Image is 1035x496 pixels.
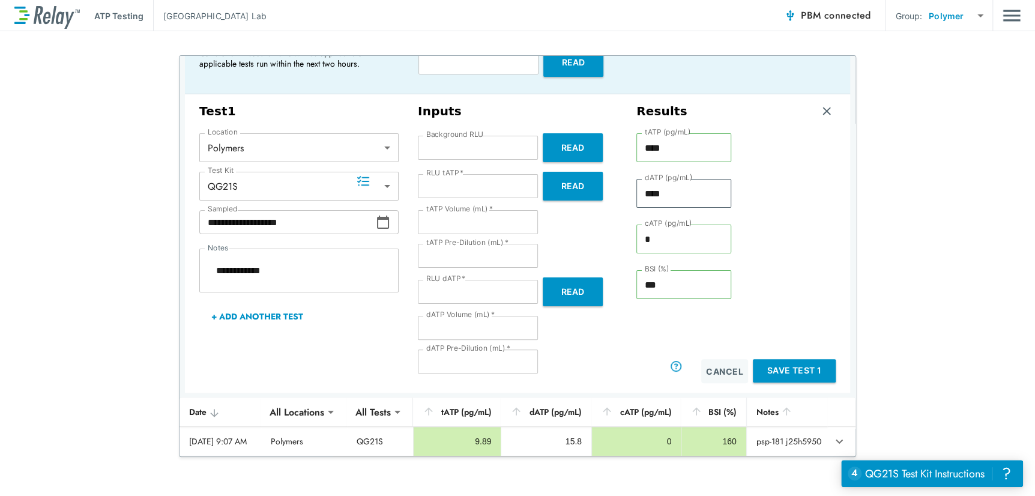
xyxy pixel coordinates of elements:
[746,427,828,456] td: psp-181 j25h5950
[784,10,796,22] img: Connected Icon
[824,8,871,22] span: connected
[199,210,376,234] input: Choose date, selected date is Aug 28, 2025
[543,172,603,201] button: Read
[261,400,333,424] div: All Locations
[426,205,493,213] label: tATP Volume (mL)
[601,405,671,419] div: cATP (pg/mL)
[199,174,399,198] div: QG21S
[208,128,238,136] label: Location
[94,10,143,22] p: ATP Testing
[199,302,315,331] button: + Add Another Test
[690,405,736,419] div: BSI (%)
[347,427,413,456] td: QG21S
[543,48,603,77] button: Read
[821,105,833,117] img: Remove
[829,431,849,452] button: expand row
[426,274,465,283] label: RLU dATP
[1003,4,1021,27] button: Main menu
[543,277,603,306] button: Read
[180,398,261,427] th: Date
[199,47,391,69] p: Calibration measurements will be applied to all applicable tests run within the next two hours.
[426,169,463,177] label: RLU tATP
[511,435,582,447] div: 15.8
[423,435,491,447] div: 9.89
[199,136,399,160] div: Polymers
[801,7,871,24] span: PBM
[645,219,692,228] label: cATP (pg/mL)
[261,427,347,456] td: Polymers
[701,359,748,383] button: Cancel
[423,405,491,419] div: tATP (pg/mL)
[199,104,399,119] h3: Test 1
[14,3,80,29] img: LuminUltra Relay
[779,4,875,28] button: PBM connected
[602,435,671,447] div: 0
[645,174,693,182] label: dATP (pg/mL)
[189,435,252,447] div: [DATE] 9:07 AM
[426,130,483,139] label: Background RLU
[841,460,1023,487] iframe: Resource center
[753,359,836,383] button: Save Test 1
[636,104,687,119] h3: Results
[208,205,238,213] label: Sampled
[418,104,617,119] h3: Inputs
[426,344,510,352] label: dATP Pre-Dilution (mL)
[426,238,508,247] label: tATP Pre-Dilution (mL)
[510,405,582,419] div: dATP (pg/mL)
[895,10,922,22] p: Group:
[180,398,855,456] table: sticky table
[756,405,818,419] div: Notes
[426,310,495,319] label: dATP Volume (mL)
[543,133,603,162] button: Read
[208,166,234,175] label: Test Kit
[1003,4,1021,27] img: Drawer Icon
[163,10,267,22] p: [GEOGRAPHIC_DATA] Lab
[347,400,399,424] div: All Tests
[645,128,691,136] label: tATP (pg/mL)
[208,244,228,252] label: Notes
[691,435,736,447] div: 160
[645,265,669,273] label: BSI (%)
